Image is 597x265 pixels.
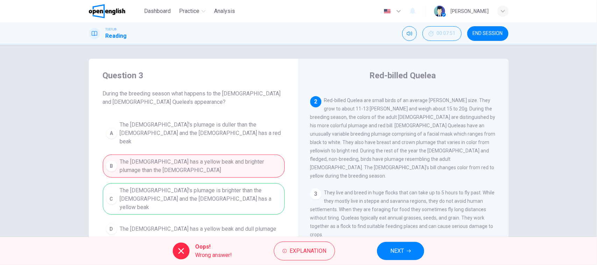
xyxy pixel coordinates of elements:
[434,6,445,17] img: Profile picture
[211,5,238,17] button: Analysis
[106,27,117,32] span: TOEFL®
[195,251,232,259] span: Wrong answer!
[467,26,509,41] button: END SESSION
[144,7,171,15] span: Dashboard
[310,96,321,107] div: 2
[390,246,404,256] span: NEXT
[422,26,462,41] button: 00:07:51
[383,9,392,14] img: en
[274,242,335,260] button: Explanation
[451,7,489,15] div: [PERSON_NAME]
[141,5,173,17] button: Dashboard
[402,26,417,41] div: Mute
[195,243,232,251] span: Oops!
[103,70,285,81] h4: Question 3
[290,246,326,256] span: Explanation
[437,31,456,36] span: 00:07:51
[310,190,495,237] span: They live and breed in huge flocks that can take up to 5 hours to fly past. While they mostly liv...
[103,89,285,106] span: During the breeding season what happens to the [DEMOGRAPHIC_DATA] and [DEMOGRAPHIC_DATA] Quelea's...
[179,7,199,15] span: Practice
[377,242,424,260] button: NEXT
[106,32,127,40] h1: Reading
[370,70,436,81] h4: Red-billed Quelea
[422,26,462,41] div: Hide
[473,31,503,36] span: END SESSION
[89,4,126,18] img: OpenEnglish logo
[89,4,142,18] a: OpenEnglish logo
[310,188,321,200] div: 3
[310,98,496,179] span: Red-billed Quelea are small birds of an average [PERSON_NAME] size. They grow to about 11-13 [PER...
[176,5,208,17] button: Practice
[214,7,235,15] span: Analysis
